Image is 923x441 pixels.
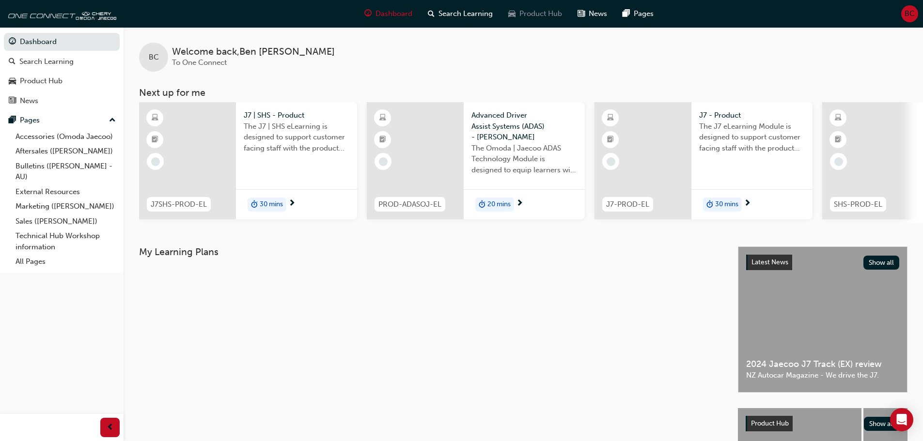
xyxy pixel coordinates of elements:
span: booktick-icon [835,134,842,146]
span: NZ Autocar Magazine - We drive the J7. [746,370,899,381]
span: booktick-icon [607,134,614,146]
span: SHS-PROD-EL [834,199,882,210]
a: Dashboard [4,33,120,51]
span: duration-icon [479,198,485,211]
a: Product Hub [4,72,120,90]
span: news-icon [578,8,585,20]
a: search-iconSearch Learning [420,4,501,24]
span: Latest News [751,258,788,266]
button: Pages [4,111,120,129]
span: Dashboard [375,8,412,19]
span: Pages [634,8,654,19]
span: car-icon [508,8,516,20]
span: guage-icon [364,8,372,20]
a: J7SHS-PROD-ELJ7 | SHS - ProductThe J7 | SHS eLearning is designed to support customer facing staf... [139,102,357,219]
span: PROD-ADASOJ-EL [378,199,441,210]
a: Aftersales ([PERSON_NAME]) [12,144,120,159]
span: prev-icon [107,422,114,434]
span: booktick-icon [379,134,386,146]
span: J7-PROD-EL [606,199,649,210]
span: duration-icon [251,198,258,211]
a: Technical Hub Workshop information [12,228,120,254]
span: learningRecordVerb_NONE-icon [379,157,388,166]
span: 20 mins [487,199,511,210]
a: Latest NewsShow all2024 Jaecoo J7 Track (EX) reviewNZ Autocar Magazine - We drive the J7. [738,246,907,393]
span: next-icon [288,199,296,208]
span: The J7 | SHS eLearning is designed to support customer facing staff with the product and sales in... [244,121,349,154]
a: J7-PROD-ELJ7 - ProductThe J7 eLearning Module is designed to support customer facing staff with t... [594,102,813,219]
span: 30 mins [715,199,738,210]
a: guage-iconDashboard [357,4,420,24]
a: Search Learning [4,53,120,71]
span: News [589,8,607,19]
span: J7 - Product [699,110,805,121]
div: Product Hub [20,76,63,87]
span: next-icon [744,199,751,208]
span: pages-icon [9,116,16,125]
a: Marketing ([PERSON_NAME]) [12,199,120,214]
a: External Resources [12,184,120,199]
a: PROD-ADASOJ-ELAdvanced Driver Assist Systems (ADAS) - [PERSON_NAME]The Omoda | Jaecoo ADAS Techno... [367,102,585,219]
a: Accessories (Omoda Jaecoo) [12,129,120,144]
span: car-icon [9,77,16,86]
span: duration-icon [706,198,713,211]
div: Pages [20,115,40,126]
span: learningRecordVerb_NONE-icon [834,157,843,166]
span: learningRecordVerb_NONE-icon [607,157,615,166]
span: 2024 Jaecoo J7 Track (EX) review [746,359,899,370]
span: learningRecordVerb_NONE-icon [151,157,160,166]
span: BC [149,52,159,63]
span: Welcome back , Ben [PERSON_NAME] [172,46,335,58]
span: news-icon [9,97,16,106]
button: Show all [863,256,900,270]
a: Product HubShow all [746,416,900,431]
a: All Pages [12,254,120,269]
span: J7 | SHS - Product [244,110,349,121]
span: 30 mins [260,199,283,210]
span: The J7 eLearning Module is designed to support customer facing staff with the product and sales i... [699,121,805,154]
button: DashboardSearch LearningProduct HubNews [4,31,120,111]
div: News [20,95,38,106]
span: learningResourceType_ELEARNING-icon [152,112,158,124]
a: Bulletins ([PERSON_NAME] - AU) [12,159,120,184]
a: News [4,92,120,110]
span: pages-icon [623,8,630,20]
img: oneconnect [5,4,116,23]
span: The Omoda | Jaecoo ADAS Technology Module is designed to equip learners with essential knowledge ... [471,143,577,176]
span: learningResourceType_ELEARNING-icon [607,112,614,124]
div: Search Learning [19,56,74,67]
span: BC [905,8,915,19]
div: Open Intercom Messenger [890,408,913,431]
h3: My Learning Plans [139,246,722,258]
span: search-icon [428,8,435,20]
span: booktick-icon [152,134,158,146]
span: To One Connect [172,58,227,67]
span: search-icon [9,58,16,66]
span: Product Hub [751,419,789,427]
span: J7SHS-PROD-EL [151,199,207,210]
button: Show all [864,417,900,431]
span: Advanced Driver Assist Systems (ADAS) - [PERSON_NAME] [471,110,577,143]
a: news-iconNews [570,4,615,24]
a: car-iconProduct Hub [501,4,570,24]
span: next-icon [516,199,523,208]
h3: Next up for me [124,87,923,98]
span: learningResourceType_ELEARNING-icon [835,112,842,124]
span: guage-icon [9,38,16,46]
a: Latest NewsShow all [746,255,899,270]
span: up-icon [109,114,116,127]
span: learningResourceType_ELEARNING-icon [379,112,386,124]
span: Product Hub [519,8,562,19]
span: Search Learning [438,8,493,19]
a: Sales ([PERSON_NAME]) [12,214,120,229]
a: pages-iconPages [615,4,661,24]
button: BC [901,5,918,22]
